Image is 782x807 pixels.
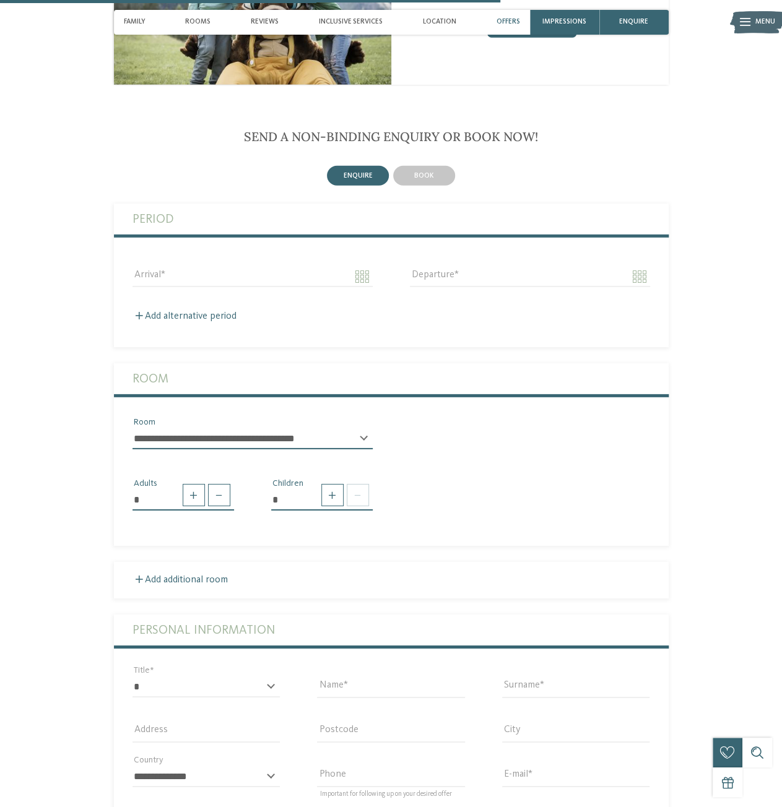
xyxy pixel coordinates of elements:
span: Location [423,18,456,26]
label: Add alternative period [133,311,237,321]
span: Family [124,18,146,26]
span: book [414,172,434,179]
span: Important for following up on your desired offer [320,791,452,798]
span: Inclusive services [319,18,383,26]
span: enquire [344,172,373,179]
span: Offers [496,18,519,26]
label: Personal Information [133,615,650,645]
span: Impressions [542,18,586,26]
label: Room [133,363,650,394]
span: Send a non-binding enquiry or book now! [244,129,538,144]
span: Rooms [185,18,211,26]
label: Period [133,204,650,235]
label: Add additional room [133,575,228,585]
span: Reviews [251,18,279,26]
span: enquire [619,18,648,26]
